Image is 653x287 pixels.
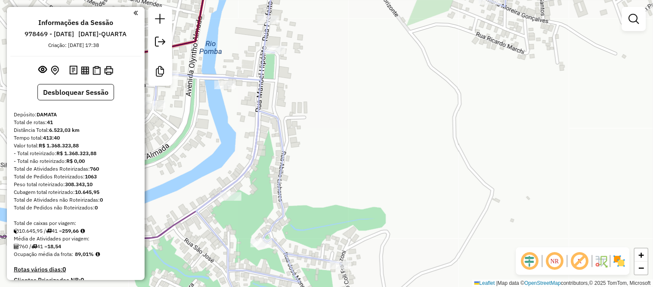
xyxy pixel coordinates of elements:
[31,244,37,249] i: Total de rotas
[62,228,79,234] strong: 259,66
[625,10,643,28] a: Exibir filtros
[14,243,138,250] div: 760 / 41 =
[47,119,53,125] strong: 41
[474,280,495,286] a: Leaflet
[639,250,644,260] span: +
[14,227,138,235] div: 10.645,95 / 41 =
[37,84,114,100] button: Desbloquear Sessão
[25,30,74,38] h6: 978469 - [DATE]
[14,251,73,257] span: Ocupação média da frota:
[14,173,138,181] div: Total de Pedidos Roteirizados:
[79,64,91,76] button: Visualizar relatório de Roteirização
[96,252,100,257] em: Média calculada utilizando a maior ocupação (%Peso ou %Cubagem) de cada rota da sessão. Rotas cro...
[39,142,79,149] strong: R$ 1.368.323,88
[14,111,138,119] div: Depósito:
[14,235,138,243] div: Média de Atividades por viagem:
[68,64,79,77] button: Logs desbloquear sessão
[100,197,103,203] strong: 0
[65,181,93,187] strong: 308.343,10
[14,157,138,165] div: - Total não roteirizado:
[14,142,138,150] div: Valor total:
[14,126,138,134] div: Distância Total:
[152,33,169,53] a: Exportar sessão
[80,228,85,234] i: Meta Caixas/viagem: 238,00 Diferença: 21,66
[91,64,102,77] button: Visualizar Romaneio
[14,119,138,126] div: Total de rotas:
[14,204,138,212] div: Total de Pedidos não Roteirizados:
[75,251,94,257] strong: 89,01%
[569,251,590,271] span: Exibir rótulo
[43,134,60,141] strong: 413:40
[80,276,84,284] strong: 0
[594,254,608,268] img: Fluxo de ruas
[14,134,138,142] div: Tempo total:
[472,280,653,287] div: Map data © contributors,© 2025 TomTom, Microsoft
[62,265,66,273] strong: 0
[639,262,644,273] span: −
[46,228,52,234] i: Total de rotas
[14,165,138,173] div: Total de Atividades Roteirizadas:
[525,280,561,286] a: OpenStreetMap
[14,150,138,157] div: - Total roteirizado:
[49,127,80,133] strong: 6.523,03 km
[37,63,49,77] button: Exibir sessão original
[613,254,626,268] img: Exibir/Ocultar setores
[37,111,57,118] strong: DAMATA
[102,64,115,77] button: Imprimir Rotas
[66,158,85,164] strong: R$ 0,00
[152,63,169,82] a: Criar modelo
[14,244,19,249] i: Total de Atividades
[14,277,138,284] h4: Clientes Priorizados NR:
[133,8,138,18] a: Clique aqui para minimizar o painel
[496,280,498,286] span: |
[14,196,138,204] div: Total de Atividades não Roteirizadas:
[14,181,138,188] div: Peso total roteirizado:
[47,243,61,250] strong: 18,54
[49,64,61,77] button: Centralizar mapa no depósito ou ponto de apoio
[45,41,102,49] div: Criação: [DATE] 17:38
[38,19,113,27] h4: Informações da Sessão
[152,10,169,30] a: Nova sessão e pesquisa
[635,262,648,275] a: Zoom out
[75,189,99,195] strong: 10.645,95
[56,150,96,156] strong: R$ 1.368.323,88
[635,249,648,262] a: Zoom in
[14,188,138,196] div: Cubagem total roteirizado:
[545,251,565,271] span: Ocultar NR
[90,165,99,172] strong: 760
[14,266,138,273] h4: Rotas vários dias:
[14,228,19,234] i: Cubagem total roteirizado
[85,173,97,180] strong: 1063
[14,219,138,227] div: Total de caixas por viagem:
[520,251,540,271] span: Ocultar deslocamento
[95,204,98,211] strong: 0
[79,30,127,38] h6: [DATE]-QUARTA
